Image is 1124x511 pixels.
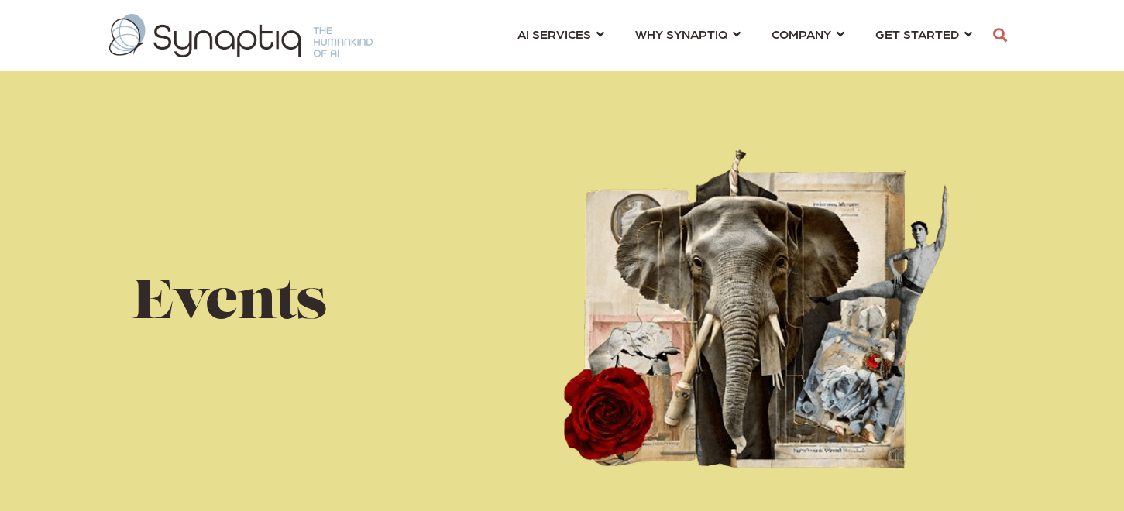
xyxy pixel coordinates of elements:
span: COMPANY [772,23,831,44]
h1: Events [132,274,562,335]
img: Hiring_Performace-removebg-500x415%20-tinified.png [562,148,950,469]
img: synaptiq logo-1 [109,14,373,57]
a: AI SERVICES [517,19,604,48]
nav: menu [502,8,988,63]
span: WHY SYNAPTIQ [635,23,727,44]
a: GET STARTED [875,19,972,48]
a: COMPANY [772,19,844,48]
a: WHY SYNAPTIQ [635,19,741,48]
span: GET STARTED [875,23,959,44]
span: AI SERVICES [517,23,591,44]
